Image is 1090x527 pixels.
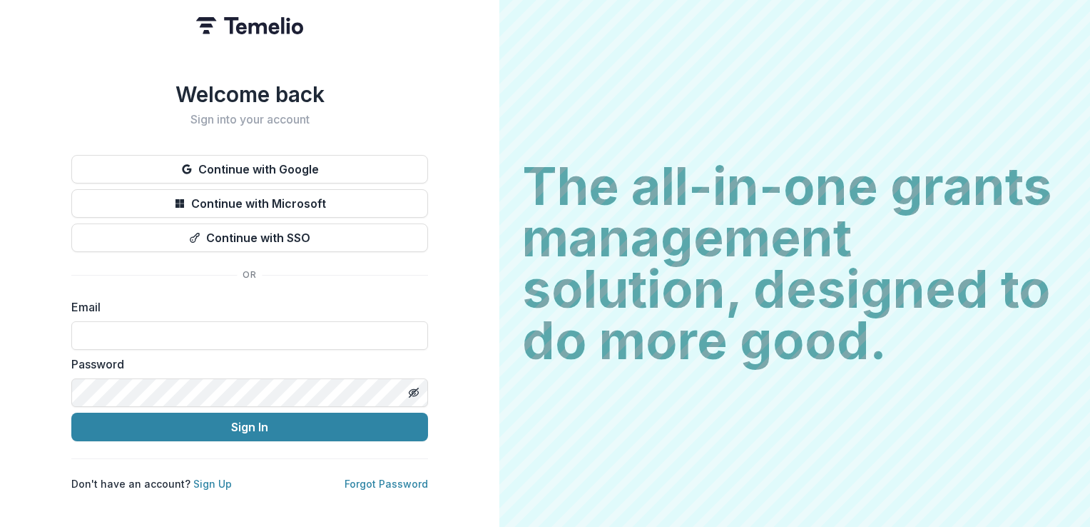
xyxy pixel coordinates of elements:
img: Temelio [196,17,303,34]
button: Continue with Microsoft [71,189,428,218]
button: Sign In [71,413,428,441]
label: Email [71,298,419,316]
button: Toggle password visibility [402,381,425,404]
p: Don't have an account? [71,476,232,491]
button: Continue with SSO [71,224,428,252]
h2: Sign into your account [71,113,428,126]
label: Password [71,356,419,373]
a: Sign Up [193,478,232,490]
h1: Welcome back [71,81,428,107]
a: Forgot Password [345,478,428,490]
button: Continue with Google [71,155,428,184]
